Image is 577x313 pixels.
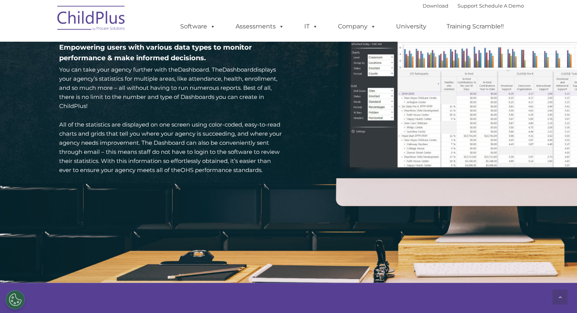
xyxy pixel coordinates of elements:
[330,19,384,34] a: Company
[181,166,261,174] a: OHS performance standards
[53,0,129,38] img: ChildPlus by Procare Solutions
[458,3,478,9] a: Support
[297,19,325,34] a: IT
[423,3,448,9] a: Download
[423,3,524,9] font: |
[228,19,292,34] a: Assessments
[59,66,277,110] span: You can take your agency further with the . The displays your agency’s statistics for multiple ar...
[479,3,524,9] a: Schedule A Demo
[59,121,282,174] span: All of the statistics are displayed on one screen using color-coded, easy-to-read charts and grid...
[222,66,253,73] a: Dashboard
[388,19,434,34] a: University
[6,290,25,309] button: Cookies Settings
[173,19,223,34] a: Software
[178,66,209,73] a: Dashboard
[439,19,511,34] a: Training Scramble!!
[59,43,252,62] span: Empowering users with various data types to monitor performance & make informed decisions.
